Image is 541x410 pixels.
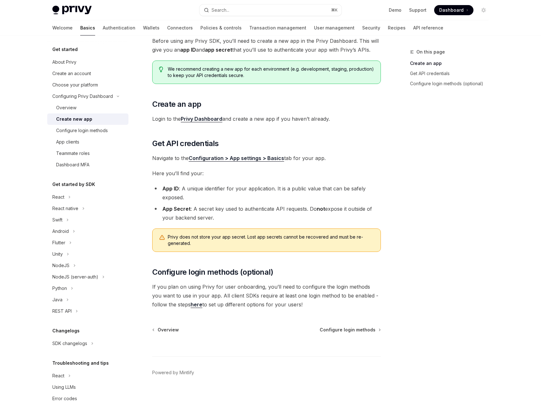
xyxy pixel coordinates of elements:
[212,6,229,14] div: Search...
[52,273,98,281] div: NodeJS (server-auth)
[162,206,191,212] strong: App Secret
[52,250,63,258] div: Unity
[362,20,380,35] a: Security
[152,369,194,376] a: Powered by Mintlify
[52,193,64,201] div: React
[320,327,380,333] a: Configure login methods
[47,113,128,125] a: Create new app
[52,307,72,315] div: REST API
[331,8,338,13] span: ⌘ K
[52,70,91,77] div: Create an account
[152,99,201,109] span: Create an app
[47,125,128,136] a: Configure login methods
[249,20,306,35] a: Transaction management
[52,372,64,380] div: React
[434,5,473,15] a: Dashboard
[152,114,381,123] span: Login to the and create a new app if you haven’t already.
[159,234,165,241] svg: Warning
[152,282,381,309] span: If you plan on using Privy for user onboarding, you’ll need to configure the login methods you wa...
[52,58,76,66] div: About Privy
[181,116,222,122] a: Privy Dashboard
[56,104,76,112] div: Overview
[389,7,401,13] a: Demo
[191,301,202,308] a: here
[52,340,87,347] div: SDK changelogs
[143,20,160,35] a: Wallets
[189,155,284,162] a: Configuration > App settings > Basics
[52,327,80,335] h5: Changelogs
[416,48,445,56] span: On this page
[314,20,355,35] a: User management
[388,20,406,35] a: Recipes
[52,81,98,89] div: Choose your platform
[56,127,108,134] div: Configure login methods
[47,56,128,68] a: About Privy
[52,46,78,53] h5: Get started
[56,161,89,169] div: Dashboard MFA
[47,79,128,91] a: Choose your platform
[103,20,135,35] a: Authentication
[479,5,489,15] button: Toggle dark mode
[52,383,76,391] div: Using LLMs
[52,205,78,212] div: React native
[200,20,242,35] a: Policies & controls
[52,296,62,304] div: Java
[80,20,95,35] a: Basics
[167,20,193,35] a: Connectors
[413,20,443,35] a: API reference
[152,204,381,222] li: : A secret key used to authenticate API requests. Do expose it outside of your backend server.
[152,138,219,149] span: Get API credentials
[47,159,128,170] a: Dashboard MFA
[205,47,232,53] strong: app secret
[52,93,113,100] div: Configuring Privy Dashboard
[56,115,92,123] div: Create new app
[168,234,374,247] span: Privy does not store your app secret. Lost app secrets cannot be recovered and must be re-generated.
[320,327,375,333] span: Configure login methods
[152,267,273,277] span: Configure login methods (optional)
[52,20,73,35] a: Welcome
[52,359,109,367] h5: Troubleshooting and tips
[52,227,69,235] div: Android
[47,393,128,404] a: Error codes
[162,185,179,192] strong: App ID
[52,181,95,188] h5: Get started by SDK
[52,395,77,402] div: Error codes
[47,68,128,79] a: Create an account
[158,327,179,333] span: Overview
[153,327,179,333] a: Overview
[47,102,128,113] a: Overview
[52,239,65,247] div: Flutter
[152,169,381,178] span: Here you’ll find your:
[52,285,67,292] div: Python
[56,138,79,146] div: App clients
[168,66,374,79] span: We recommend creating a new app for each environment (e.g. development, staging, production) to k...
[152,184,381,202] li: : A unique identifier for your application. It is a public value that can be safely exposed.
[410,58,494,68] a: Create an app
[410,79,494,89] a: Configure login methods (optional)
[410,68,494,79] a: Get API credentials
[47,148,128,159] a: Teammate roles
[152,36,381,54] span: Before using any Privy SDK, you’ll need to create a new app in the Privy Dashboard. This will giv...
[409,7,427,13] a: Support
[52,216,62,224] div: Swift
[47,136,128,148] a: App clients
[52,6,92,15] img: light logo
[152,154,381,163] span: Navigate to the tab for your app.
[159,67,163,72] svg: Tip
[199,4,342,16] button: Search...⌘K
[180,47,196,53] strong: app ID
[56,150,90,157] div: Teammate roles
[439,7,464,13] span: Dashboard
[52,262,69,269] div: NodeJS
[47,381,128,393] a: Using LLMs
[317,206,325,212] strong: not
